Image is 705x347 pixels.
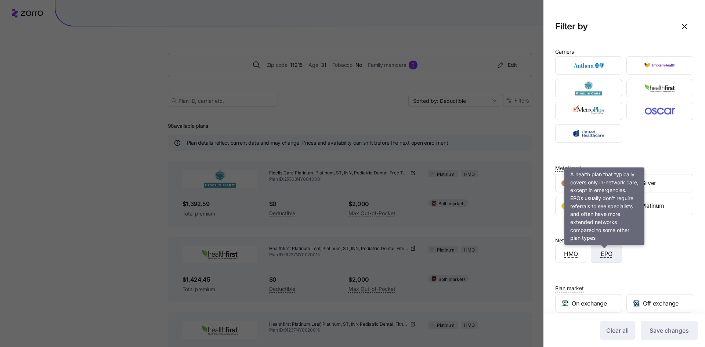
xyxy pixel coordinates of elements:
[564,249,578,259] span: HMO
[633,104,687,118] img: Oscar
[555,285,584,292] span: Plan market
[570,201,583,210] span: Gold
[600,321,635,340] button: Clear all
[555,21,670,32] h1: Filter by
[562,81,616,95] img: Fidelis Care
[572,299,607,308] span: On exchange
[562,104,616,118] img: MetroPlus Health Plan
[562,58,616,73] img: Anthem
[601,249,612,259] span: EPO
[650,326,689,335] span: Save changes
[555,236,588,245] div: Network type
[555,48,574,56] div: Carriers
[633,58,687,73] img: EmblemHealth
[562,126,616,141] img: UnitedHealthcare
[606,326,629,335] span: Clear all
[641,201,664,210] span: Platinum
[555,165,581,172] span: Metal level
[633,81,687,95] img: HealthFirst
[570,178,589,188] span: Bronze
[643,299,679,308] span: Off exchange
[641,321,698,340] button: Save changes
[641,178,656,188] span: Silver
